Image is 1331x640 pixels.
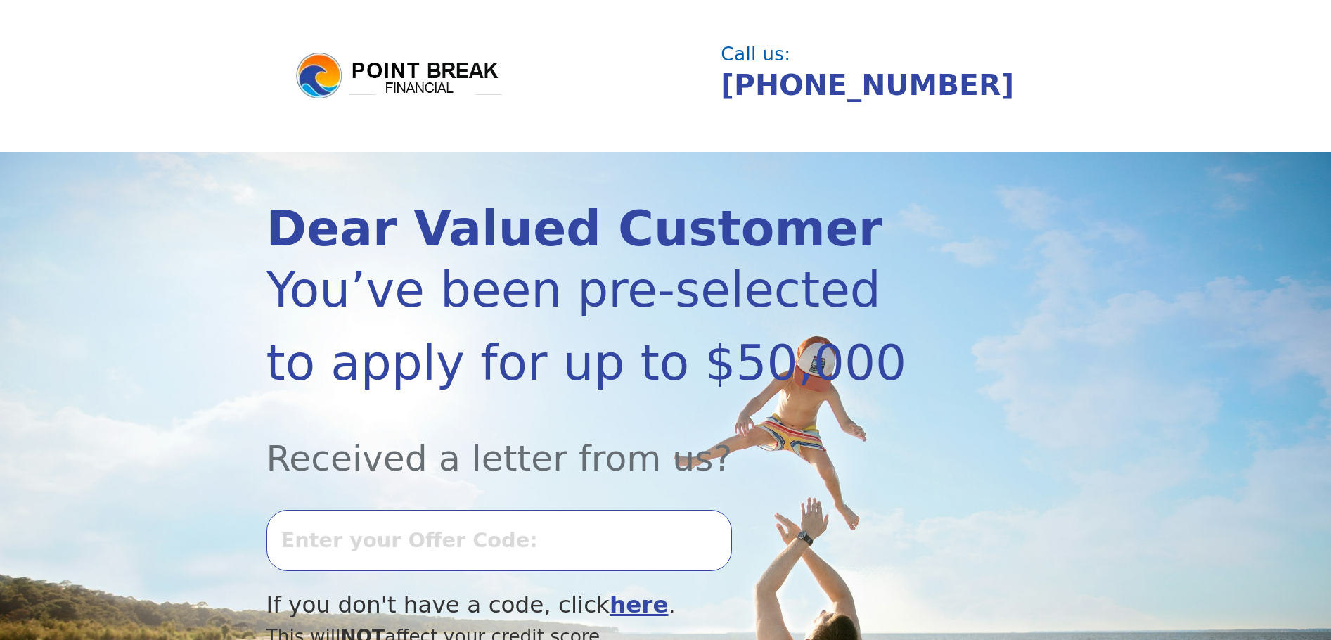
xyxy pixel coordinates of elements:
div: If you don't have a code, click . [266,588,945,622]
div: Dear Valued Customer [266,205,945,253]
a: [PHONE_NUMBER] [721,68,1014,102]
input: Enter your Offer Code: [266,510,732,570]
div: Call us: [721,45,1053,63]
div: Received a letter from us? [266,399,945,485]
div: You’ve been pre-selected to apply for up to $50,000 [266,253,945,399]
img: logo.png [294,51,505,101]
a: here [610,591,669,618]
